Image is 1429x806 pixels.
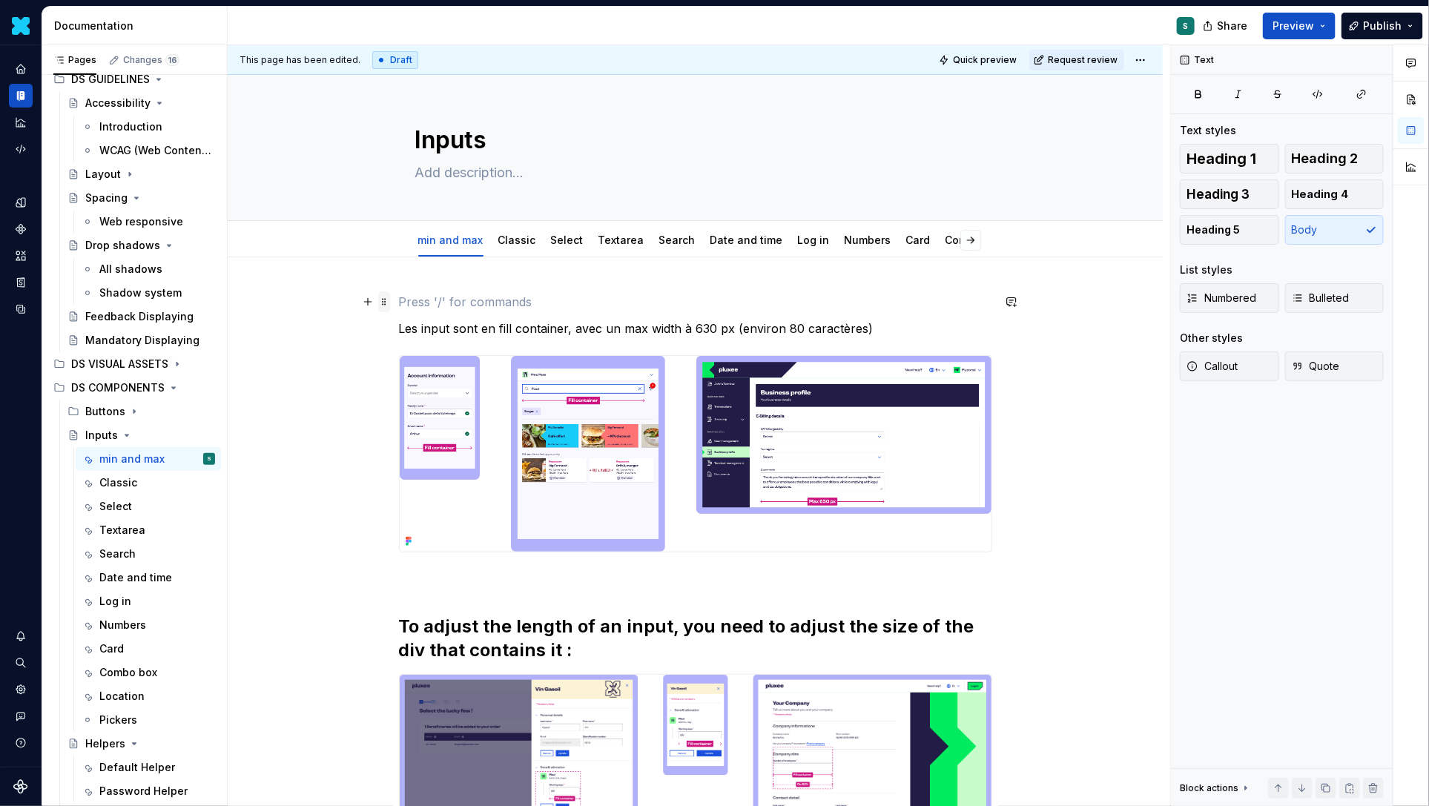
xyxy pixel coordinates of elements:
[123,54,179,66] div: Changes
[9,651,33,675] button: Search ⌘K
[76,637,221,661] a: Card
[99,760,175,775] div: Default Helper
[9,217,33,241] div: Components
[76,518,221,542] a: Textarea
[1285,179,1385,209] button: Heading 4
[1180,283,1279,313] button: Numbered
[62,305,221,328] a: Feedback Displaying
[9,297,33,321] a: Data sources
[85,238,160,253] div: Drop shadows
[1187,187,1250,202] span: Heading 3
[1180,331,1243,346] div: Other styles
[551,234,584,246] a: Select
[99,665,157,680] div: Combo box
[9,57,33,81] div: Home
[900,224,937,255] div: Card
[99,594,131,609] div: Log in
[76,115,221,139] a: Introduction
[62,91,221,115] a: Accessibility
[9,110,33,134] a: Analytics
[85,736,125,751] div: Helpers
[9,244,33,268] div: Assets
[165,54,179,66] span: 16
[704,224,789,255] div: Date and time
[1187,222,1240,237] span: Heading 5
[1180,262,1232,277] div: List styles
[85,404,125,419] div: Buttons
[1263,13,1336,39] button: Preview
[492,224,542,255] div: Classic
[62,400,221,423] div: Buttons
[1180,144,1279,174] button: Heading 1
[99,689,145,704] div: Location
[99,475,137,490] div: Classic
[9,271,33,294] a: Storybook stories
[76,684,221,708] a: Location
[9,624,33,648] button: Notifications
[9,704,33,728] button: Contact support
[76,589,221,613] a: Log in
[1217,19,1247,33] span: Share
[1029,50,1124,70] button: Request review
[76,257,221,281] a: All shadows
[9,137,33,161] a: Code automation
[47,352,221,376] div: DS VISUAL ASSETS
[418,234,484,246] a: min and max
[1048,54,1118,66] span: Request review
[845,234,891,246] a: Numbers
[47,67,221,91] div: DS GUIDELINES
[76,471,221,495] a: Classic
[412,122,973,158] textarea: Inputs
[76,447,221,471] a: min and maxS
[1180,123,1236,138] div: Text styles
[659,234,696,246] a: Search
[1292,291,1350,305] span: Bulleted
[85,333,199,348] div: Mandatory Displaying
[1180,782,1238,794] div: Block actions
[99,523,145,538] div: Textarea
[47,376,221,400] div: DS COMPONENTS
[76,708,221,732] a: Pickers
[1285,351,1385,381] button: Quote
[593,224,650,255] div: Textarea
[1180,351,1279,381] button: Callout
[798,234,830,246] a: Log in
[240,54,360,66] span: This page has been edited.
[99,262,162,277] div: All shadows
[76,779,221,803] a: Password Helper
[99,618,146,632] div: Numbers
[1187,359,1238,374] span: Callout
[85,309,194,324] div: Feedback Displaying
[62,732,221,756] a: Helpers
[1184,20,1189,32] div: S
[13,779,28,794] svg: Supernova Logo
[76,613,221,637] a: Numbers
[99,452,165,466] div: min and max
[76,210,221,234] a: Web responsive
[9,84,33,108] a: Documentation
[710,234,783,246] a: Date and time
[99,713,137,727] div: Pickers
[99,641,124,656] div: Card
[71,380,165,395] div: DS COMPONENTS
[99,784,188,799] div: Password Helper
[76,139,221,162] a: WCAG (Web Content Accessibility Guidelines)
[9,191,33,214] div: Design tokens
[1180,215,1279,245] button: Heading 5
[62,234,221,257] a: Drop shadows
[945,234,1003,246] a: Combo box
[76,542,221,566] a: Search
[1273,19,1314,33] span: Preview
[85,428,118,443] div: Inputs
[62,328,221,352] a: Mandatory Displaying
[85,167,121,182] div: Layout
[598,234,644,246] a: Textarea
[1292,187,1349,202] span: Heading 4
[498,234,536,246] a: Classic
[1292,359,1340,374] span: Quote
[1285,144,1385,174] button: Heading 2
